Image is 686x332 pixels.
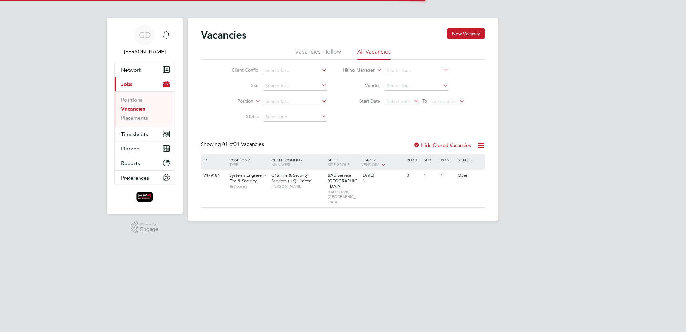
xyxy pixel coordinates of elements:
span: BAU Service [GEOGRAPHIC_DATA] [328,172,357,189]
div: Site / [326,154,360,170]
div: Start / [360,154,405,171]
span: Select date [432,98,456,104]
span: Site Group [328,162,350,167]
span: GD [139,31,151,39]
div: Sub [422,154,439,165]
span: Gemma Deaton [114,48,175,56]
div: Client Config / [270,154,326,170]
label: Hide Closed Vacancies [413,142,471,148]
a: Placements [121,115,148,121]
div: V179184 [202,170,224,182]
span: BAU SERVICE [GEOGRAPHIC_DATA] [328,189,359,205]
span: Vendors [361,162,379,167]
input: Search for... [263,97,327,106]
div: 1 [422,170,439,182]
span: 3 [361,178,366,184]
nav: Main navigation [107,18,183,214]
a: GD[PERSON_NAME] [114,25,175,56]
span: 01 Vacancies [222,141,264,148]
span: Powered by [140,221,158,227]
div: Conf [439,154,456,165]
div: Open [456,170,484,182]
div: Position / [224,154,270,170]
input: Search for... [385,66,448,75]
div: ID [202,154,224,165]
span: Engage [140,227,158,232]
span: Reports [121,160,140,166]
li: All Vacancies [357,48,391,60]
button: Timesheets [115,127,175,141]
div: Reqd [405,154,422,165]
div: 0 [405,170,422,182]
a: Powered byEngage [131,221,159,234]
span: Finance [121,146,139,152]
div: Status [456,154,484,165]
button: Preferences [115,171,175,185]
span: Network [121,67,141,73]
button: New Vacancy [447,28,485,39]
label: Status [222,114,259,119]
label: Start Date [343,98,380,104]
a: Positions [121,97,142,103]
span: Timesheets [121,131,148,137]
label: Hiring Manager [338,67,375,73]
label: Site [222,83,259,88]
span: 01 of [222,141,234,148]
span: Type [229,162,238,167]
span: Manager [271,162,290,167]
input: Select one [263,113,327,122]
label: Position [216,98,253,105]
div: 1 [439,170,456,182]
span: Systems Engineer - Fire & Security [229,172,266,183]
span: G4S Fire & Security Services (UK) Limited [271,172,312,183]
button: Reports [115,156,175,170]
li: Vacancies I follow [295,48,341,60]
a: Vacancies [121,106,145,112]
button: Finance [115,141,175,156]
span: Select date [387,98,410,104]
h2: Vacancies [201,28,246,41]
span: Preferences [121,175,149,181]
span: Jobs [121,81,132,87]
input: Search for... [263,66,327,75]
label: Client Config [222,67,259,73]
label: Vendor [343,83,380,88]
img: hp4recruitment-logo-retina.png [136,192,153,202]
button: Network [115,62,175,77]
a: Go to home page [114,192,175,202]
input: Search for... [263,82,327,91]
span: To [421,97,429,105]
span: Temporary [229,184,268,189]
div: [DATE] [361,173,403,178]
div: Jobs [115,91,175,127]
div: Showing [201,141,265,148]
button: Jobs [115,77,175,91]
span: [PERSON_NAME] [271,184,325,189]
input: Search for... [385,82,448,91]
